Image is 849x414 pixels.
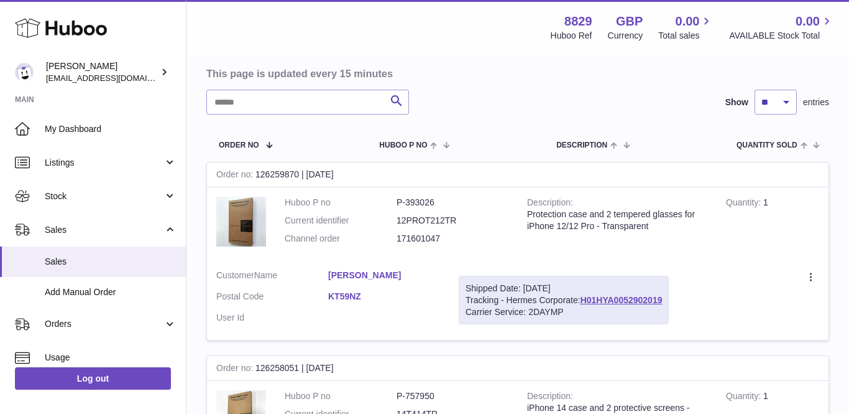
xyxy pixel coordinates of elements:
[379,141,427,149] span: Huboo P no
[207,162,828,187] div: 126259870 | [DATE]
[796,13,820,30] span: 0.00
[676,13,700,30] span: 0.00
[206,67,826,80] h3: This page is updated every 15 minutes
[397,197,508,209] dd: P-393026
[726,197,763,210] strong: Quantity
[737,141,797,149] span: Quantity Sold
[216,197,266,247] img: 88291680273940.png
[658,30,714,42] span: Total sales
[397,390,508,402] dd: P-757950
[46,73,183,83] span: [EMAIL_ADDRESS][DOMAIN_NAME]
[726,391,763,404] strong: Quantity
[15,367,171,390] a: Log out
[608,30,643,42] div: Currency
[658,13,714,42] a: 0.00 Total sales
[527,391,573,404] strong: Description
[527,209,707,232] div: Protection case and 2 tempered glasses for iPhone 12/12 Pro - Transparent
[207,356,828,381] div: 126258051 | [DATE]
[45,157,163,169] span: Listings
[397,215,508,227] dd: 12PROT212TR
[45,224,163,236] span: Sales
[45,286,177,298] span: Add Manual Order
[216,363,255,376] strong: Order no
[45,318,163,330] span: Orders
[285,390,397,402] dt: Huboo P no
[216,270,328,285] dt: Name
[581,295,663,305] a: H01HYA0052902019
[466,306,662,318] div: Carrier Service: 2DAYMP
[328,270,440,281] a: [PERSON_NAME]
[729,13,834,42] a: 0.00 AVAILABLE Stock Total
[285,215,397,227] dt: Current identifier
[216,291,328,306] dt: Postal Code
[46,60,158,84] div: [PERSON_NAME]
[15,63,34,82] img: commandes@kpmatech.com
[45,191,163,202] span: Stock
[285,233,397,245] dt: Channel order
[717,187,828,260] td: 1
[45,256,177,268] span: Sales
[45,352,177,364] span: Usage
[216,312,328,324] dt: User Id
[564,13,592,30] strong: 8829
[216,169,255,182] strong: Order no
[556,141,607,149] span: Description
[397,233,508,245] dd: 171601047
[725,96,748,108] label: Show
[459,276,669,325] div: Tracking - Hermes Corporate:
[285,197,397,209] dt: Huboo P no
[729,30,834,42] span: AVAILABLE Stock Total
[216,270,254,280] span: Customer
[803,96,829,108] span: entries
[551,30,592,42] div: Huboo Ref
[527,197,573,210] strong: Description
[219,141,259,149] span: Order No
[328,291,440,303] a: KT59NZ
[45,123,177,135] span: My Dashboard
[466,283,662,294] div: Shipped Date: [DATE]
[616,13,643,30] strong: GBP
